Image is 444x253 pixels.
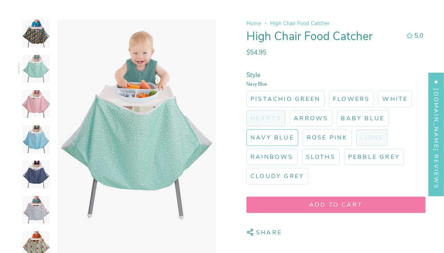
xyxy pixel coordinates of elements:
span: $54.95 [246,48,266,57]
span: Share [256,229,282,239]
span: Style [246,71,260,79]
h1: High Chair Food Catcher [246,30,400,43]
span: White [382,95,408,103]
a: Home [246,20,261,27]
button: Share [246,225,282,240]
span: Pebble Grey [348,153,400,161]
div: 5.0 out of 5.0 stars [406,33,413,39]
span: Pistachio Green [250,95,320,103]
span: Lions [360,134,384,142]
small: Navy Blue [246,79,425,87]
span: Flowers [333,95,370,103]
span: Cloudy Grey [250,172,304,180]
span: Arrows [294,114,328,122]
span: High Chair Food Catcher [270,20,330,27]
span: Hearts [250,114,281,122]
span: 5.0 [414,32,423,40]
span: Rose Pink [307,134,348,142]
div: Click to open Judge.me floating reviews tab [428,73,444,196]
span: Navy Blue [250,134,294,142]
span: Rainbows [250,153,293,161]
span: Baby Blue [341,114,384,122]
span: Add to cart [253,201,418,209]
button: Add to cart [246,197,425,213]
button: 5.0 out of 5.0 stars [403,31,425,41]
span: Sloths [306,153,336,161]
